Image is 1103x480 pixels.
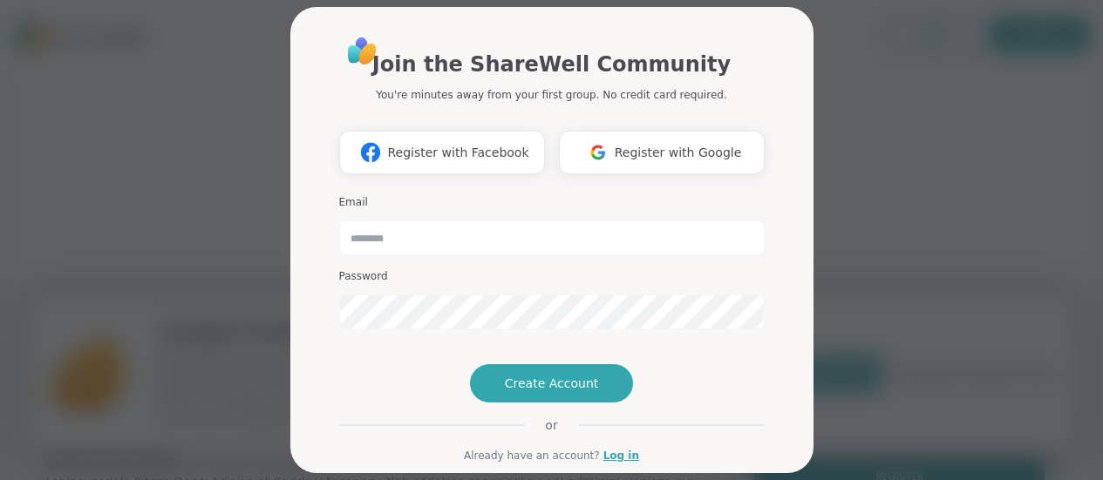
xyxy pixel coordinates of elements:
[505,375,599,392] span: Create Account
[372,49,731,80] h1: Join the ShareWell Community
[603,448,639,463] a: Log in
[339,269,765,284] h3: Password
[339,195,765,210] h3: Email
[615,144,742,162] span: Register with Google
[376,87,726,103] p: You're minutes away from your first group. No credit card required.
[464,448,600,463] span: Already have an account?
[524,416,578,434] span: or
[343,31,382,71] img: ShareWell Logo
[582,136,615,168] img: ShareWell Logomark
[470,364,634,402] button: Create Account
[339,131,545,174] button: Register with Facebook
[354,136,387,168] img: ShareWell Logomark
[387,144,528,162] span: Register with Facebook
[559,131,765,174] button: Register with Google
